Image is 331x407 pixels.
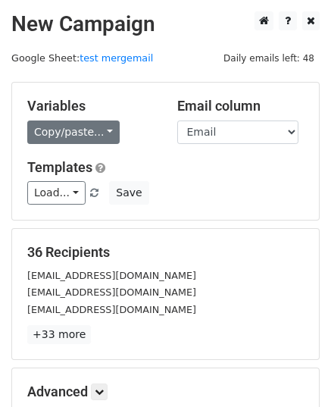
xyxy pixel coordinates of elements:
small: [EMAIL_ADDRESS][DOMAIN_NAME] [27,304,196,315]
span: Daily emails left: 48 [218,50,320,67]
a: Load... [27,181,86,205]
small: [EMAIL_ADDRESS][DOMAIN_NAME] [27,286,196,298]
small: Google Sheet: [11,52,153,64]
a: Copy/paste... [27,121,120,144]
div: Tiện ích trò chuyện [255,334,331,407]
iframe: Chat Widget [255,334,331,407]
h2: New Campaign [11,11,320,37]
a: Daily emails left: 48 [218,52,320,64]
a: Templates [27,159,92,175]
h5: Email column [177,98,304,114]
h5: 36 Recipients [27,244,304,261]
h5: Variables [27,98,155,114]
a: +33 more [27,325,91,344]
a: test mergemail [80,52,153,64]
h5: Advanced [27,384,304,400]
button: Save [109,181,148,205]
small: [EMAIL_ADDRESS][DOMAIN_NAME] [27,270,196,281]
